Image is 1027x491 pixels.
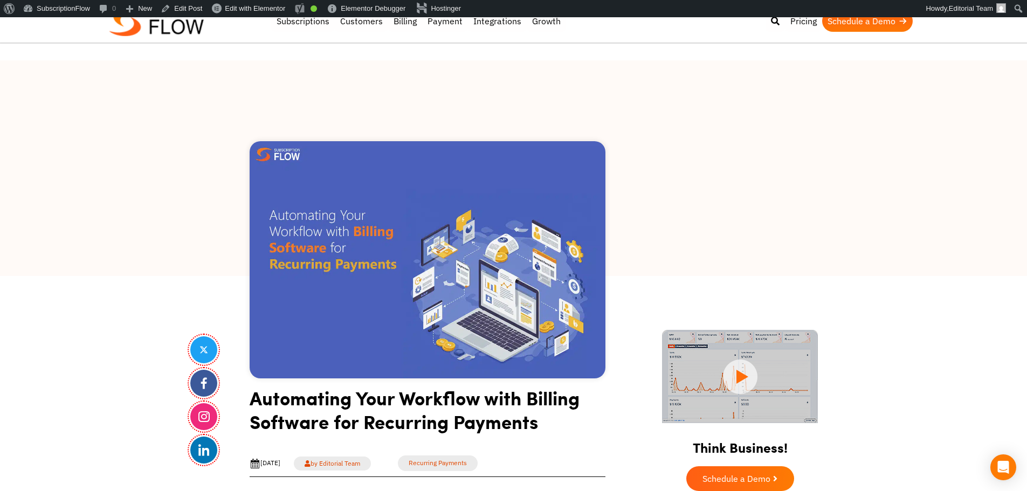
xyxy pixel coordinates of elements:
[250,141,605,378] img: Billing Software for Recurring Payments
[702,474,770,483] span: Schedule a Demo
[527,10,566,32] a: Growth
[271,10,335,32] a: Subscriptions
[686,466,794,491] a: Schedule a Demo
[990,454,1016,480] div: Open Intercom Messenger
[311,5,317,12] div: Good
[643,426,837,461] h2: Think Business!
[109,8,204,36] img: Subscriptionflow
[785,10,822,32] a: Pricing
[398,455,478,471] a: Recurring Payments
[294,457,371,471] a: by Editorial Team
[822,10,913,32] a: Schedule a Demo
[949,4,993,12] span: Editorial Team
[388,10,422,32] a: Billing
[335,10,388,32] a: Customers
[225,4,285,12] span: Edit with Elementor
[250,386,605,441] h1: Automating Your Workflow with Billing Software for Recurring Payments
[250,458,280,469] div: [DATE]
[662,330,818,423] img: intro video
[422,10,468,32] a: Payment
[468,10,527,32] a: Integrations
